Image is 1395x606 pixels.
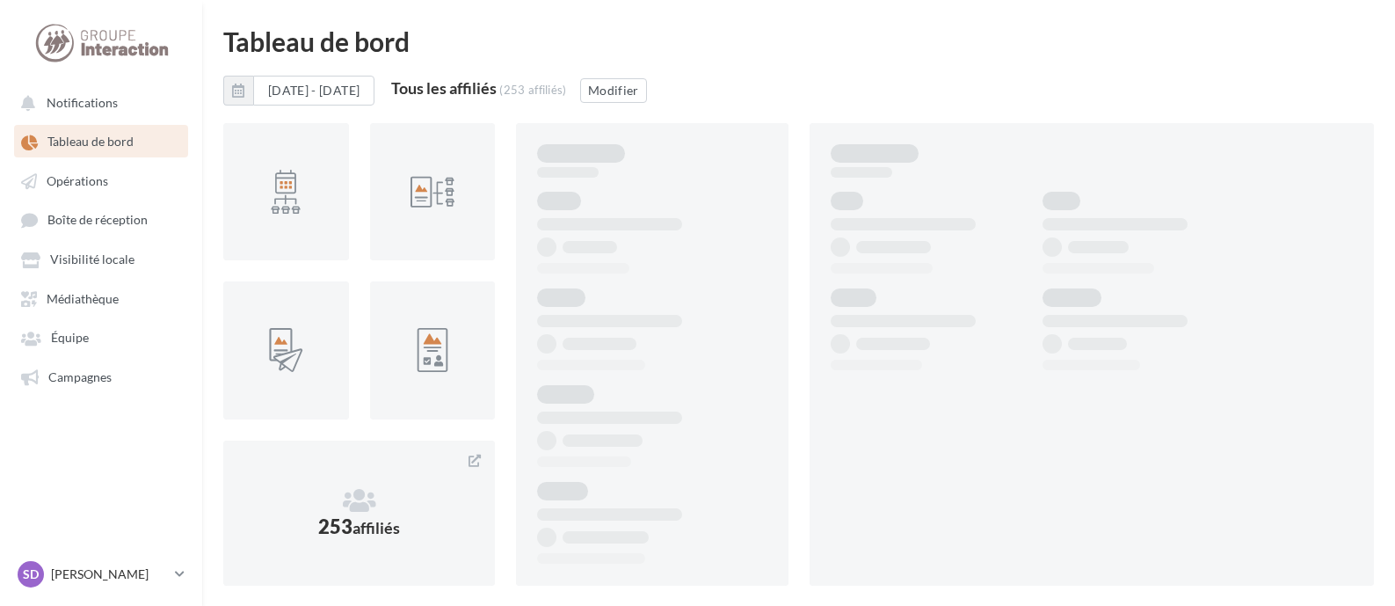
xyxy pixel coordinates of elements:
[47,135,134,150] span: Tableau de bord
[47,213,148,228] span: Boîte de réception
[580,78,647,103] button: Modifier
[391,80,497,96] div: Tous les affiliés
[11,282,192,314] a: Médiathèque
[253,76,374,106] button: [DATE] - [DATE]
[318,515,400,538] span: 253
[223,76,374,106] button: [DATE] - [DATE]
[51,566,168,583] p: [PERSON_NAME]
[11,125,192,157] a: Tableau de bord
[48,369,112,384] span: Campagnes
[352,518,400,537] span: affiliés
[47,173,108,188] span: Opérations
[11,203,192,236] a: Boîte de réception
[11,321,192,353] a: Équipe
[11,361,192,392] a: Campagnes
[14,558,188,591] a: SD [PERSON_NAME]
[223,28,1374,55] div: Tableau de bord
[23,566,39,583] span: SD
[47,95,118,110] span: Notifications
[11,164,192,196] a: Opérations
[11,86,185,118] button: Notifications
[50,252,134,267] span: Visibilité locale
[499,83,567,97] div: (253 affiliés)
[47,291,119,306] span: Médiathèque
[11,243,192,274] a: Visibilité locale
[51,331,89,346] span: Équipe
